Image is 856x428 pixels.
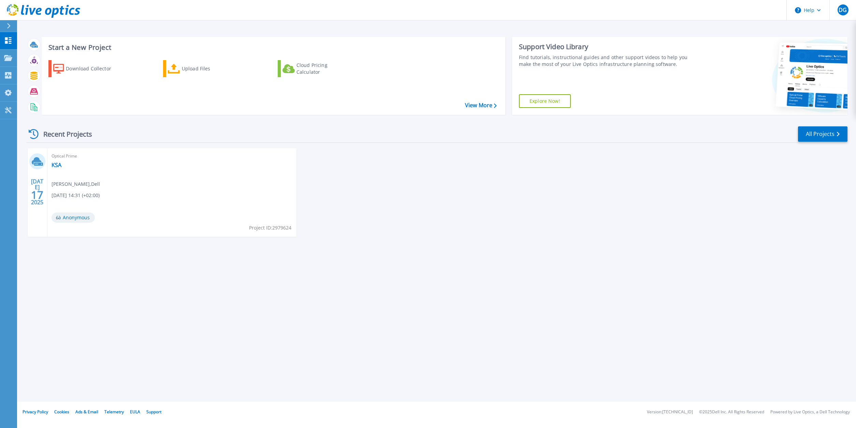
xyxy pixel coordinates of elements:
h3: Start a New Project [48,44,496,51]
div: Recent Projects [26,126,101,142]
span: [DATE] 14:31 (+02:00) [52,192,100,199]
span: Project ID: 2979624 [249,224,291,232]
div: [DATE] 2025 [31,179,44,204]
span: Optical Prime [52,152,292,160]
div: Support Video Library [519,42,692,51]
a: Upload Files [163,60,239,77]
div: Cloud Pricing Calculator [296,62,351,75]
a: Support [146,409,161,415]
span: 17 [31,192,43,198]
a: Cloud Pricing Calculator [278,60,354,77]
div: Upload Files [182,62,236,75]
li: © 2025 Dell Inc. All Rights Reserved [699,410,764,414]
li: Version: [TECHNICAL_ID] [647,410,693,414]
a: Explore Now! [519,94,571,108]
a: EULA [130,409,140,415]
div: Download Collector [66,62,120,75]
a: Cookies [54,409,69,415]
span: [PERSON_NAME] , Dell [52,180,100,188]
li: Powered by Live Optics, a Dell Technology [770,410,850,414]
a: Privacy Policy [23,409,48,415]
a: All Projects [798,126,847,142]
a: Download Collector [48,60,125,77]
span: Anonymous [52,212,95,223]
a: Telemetry [104,409,124,415]
a: KSA [52,162,61,168]
span: DG [839,7,847,13]
div: Find tutorials, instructional guides and other support videos to help you make the most of your L... [519,54,692,68]
a: Ads & Email [75,409,98,415]
a: View More [465,102,497,109]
